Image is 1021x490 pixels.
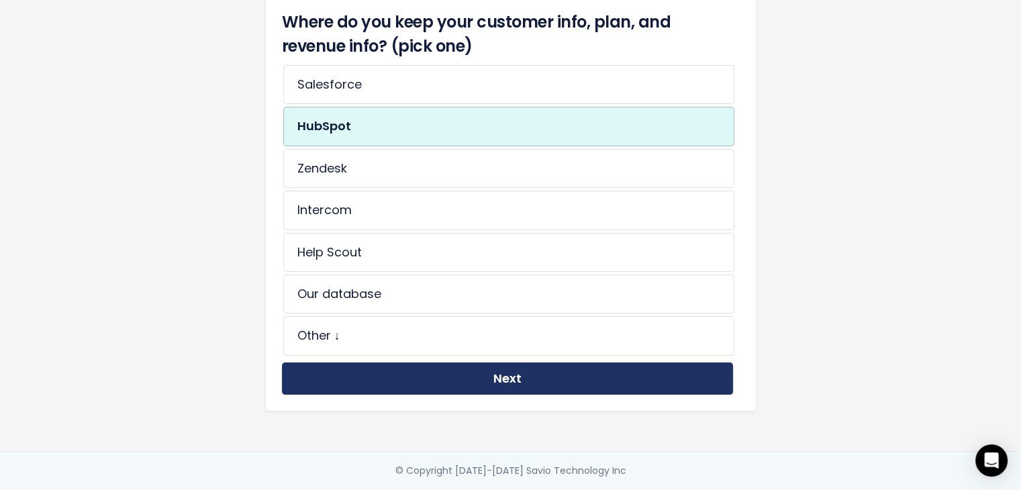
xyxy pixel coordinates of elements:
li: Zendesk [283,149,734,188]
div: © Copyright [DATE]-[DATE] Savio Technology Inc [395,462,626,479]
li: HubSpot [283,107,734,146]
div: Open Intercom Messenger [975,444,1008,477]
li: Other ↓ [283,316,734,355]
h4: Where do you keep your customer info, plan, and revenue info? (pick one) [282,10,733,58]
li: Our database [283,275,734,313]
li: Intercom [283,191,734,230]
li: Salesforce [283,65,734,104]
li: Help Scout [283,233,734,272]
button: Next [282,362,733,395]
